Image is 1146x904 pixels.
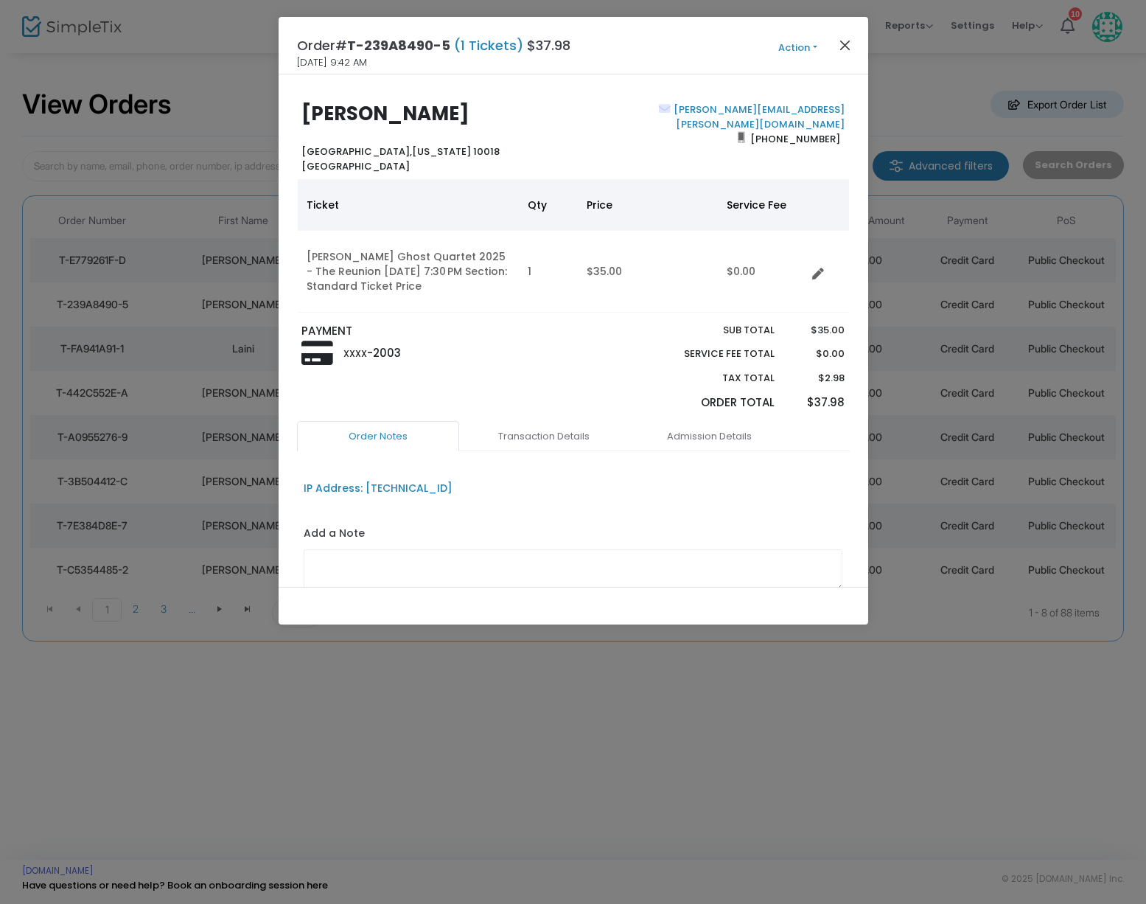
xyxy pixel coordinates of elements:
p: $2.98 [789,371,845,386]
th: Price [578,179,718,231]
b: [PERSON_NAME] [301,100,469,127]
td: $35.00 [578,231,718,313]
p: $35.00 [789,323,845,338]
p: Service Fee Total [650,347,775,361]
th: Qty [519,179,578,231]
span: [GEOGRAPHIC_DATA], [301,145,412,159]
button: Close [835,35,854,55]
td: 1 [519,231,578,313]
p: $0.00 [789,347,845,361]
p: Sub total [650,323,775,338]
td: [PERSON_NAME] Ghost Quartet 2025 - The Reunion [DATE] 7:30 PM Section: Standard Ticket Price [298,231,519,313]
a: [PERSON_NAME][EMAIL_ADDRESS][PERSON_NAME][DOMAIN_NAME] [671,102,845,131]
label: Add a Note [304,526,365,545]
div: IP Address: [TECHNICAL_ID] [304,481,453,496]
p: Order Total [650,394,775,411]
td: $0.00 [718,231,806,313]
span: -2003 [367,345,401,361]
div: Data table [298,179,849,313]
span: T-239A8490-5 [347,36,450,55]
span: [PHONE_NUMBER] [745,127,845,150]
span: [DATE] 9:42 AM [297,55,367,70]
b: [US_STATE] 10018 [GEOGRAPHIC_DATA] [301,145,500,173]
p: $37.98 [789,394,845,411]
button: Action [754,40,842,56]
a: Order Notes [297,421,459,452]
a: Transaction Details [463,421,625,452]
p: Tax Total [650,371,775,386]
p: PAYMENT [301,323,566,340]
a: Admission Details [629,421,791,452]
h4: Order# $37.98 [297,35,570,55]
th: Service Fee [718,179,806,231]
span: (1 Tickets) [450,36,527,55]
span: XXXX [343,347,367,360]
th: Ticket [298,179,519,231]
